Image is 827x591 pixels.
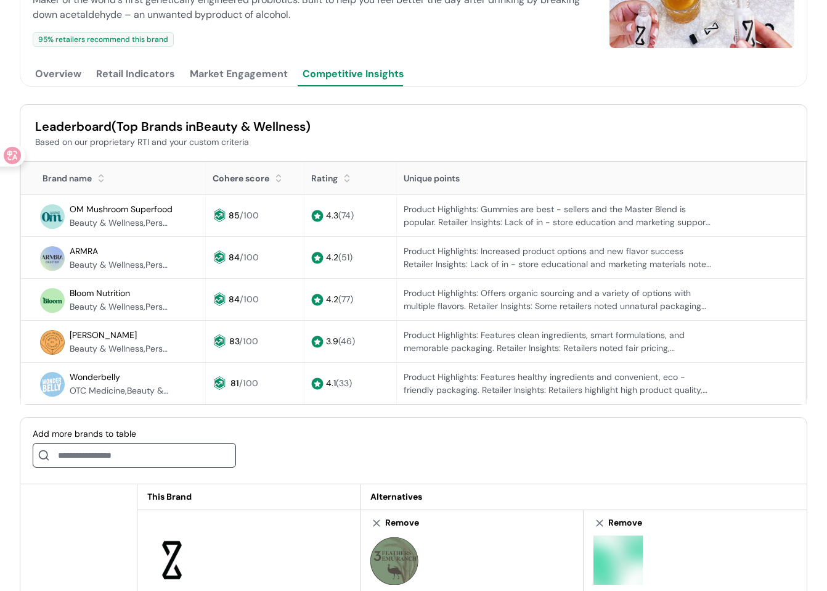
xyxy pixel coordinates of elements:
[326,252,352,263] span: 4.2
[404,371,712,397] div: Product Highlights: Features healthy ingredients and convenient, eco - friendly packaging. Retail...
[338,210,354,221] span: ( 74 )
[94,62,177,86] button: Retail Indicators
[326,210,354,221] span: 4.3
[35,118,112,134] span: Leaderboard
[35,136,792,149] div: Based on our proprietary RTI and your custom criteria
[404,173,460,184] span: Unique points
[70,217,168,229] div: Beauty & Wellness,Personal Care
[338,336,355,347] span: ( 46 )
[239,336,258,347] span: /100
[385,516,419,529] div: Remove
[70,328,137,342] a: [PERSON_NAME]
[70,342,168,355] div: Beauty & Wellness,Personal Care
[70,244,98,258] a: ARMRA
[326,336,355,347] span: 3.9
[70,371,120,382] span: Wonderbelly
[229,336,239,347] span: 83
[240,252,259,263] span: /100
[404,245,712,271] div: Product Highlights: Increased product options and new flavor success Retailer Insights: Lack of i...
[336,378,352,389] span: ( 33 )
[608,516,642,529] div: Remove
[300,62,407,86] button: Competitive Insights
[33,428,236,440] div: Add more brands to table
[404,329,712,355] div: Product Highlights: Features clean ingredients, smart formulations, and memorable packaging. Reta...
[33,32,174,47] div: 95 % retailers recommend this brand
[112,118,311,134] span: (Top Brands in Beauty & Wellness )
[213,172,269,185] div: Cohere score
[240,294,259,305] span: /100
[311,172,338,185] div: Rating
[404,203,712,229] div: Product Highlights: Gummies are best - sellers and the Master Blend is popular. Retailer Insights...
[70,329,137,341] span: [PERSON_NAME]
[370,490,574,503] div: Alternatives
[70,258,168,271] div: Beauty & Wellness,Personal Care
[33,62,84,86] button: Overview
[70,204,173,215] span: OM Mushroom Superfood
[404,287,712,313] div: Product Highlights: Offers organic sourcing and a variety of options with multiple flavors. Retai...
[70,384,168,397] div: OTC Medicine,Beauty & Wellness,Personal Care
[239,378,258,389] span: /100
[230,378,239,389] span: 81
[240,210,259,221] span: /100
[187,62,290,86] button: Market Engagement
[70,300,168,313] div: Beauty & Wellness,Personal Care
[326,294,353,305] span: 4.2
[326,378,352,389] span: 4.1
[70,287,130,299] span: Bloom Nutrition
[338,294,353,305] span: ( 77 )
[229,294,240,305] span: 84
[147,490,350,503] div: This Brand
[70,286,130,300] a: Bloom Nutrition
[229,210,240,221] span: 85
[338,252,352,263] span: ( 51 )
[28,172,92,185] div: Brand name
[70,246,98,257] span: ARMRA
[229,252,240,263] span: 84
[70,370,120,384] a: Wonderbelly
[70,202,173,217] a: OM Mushroom Superfood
